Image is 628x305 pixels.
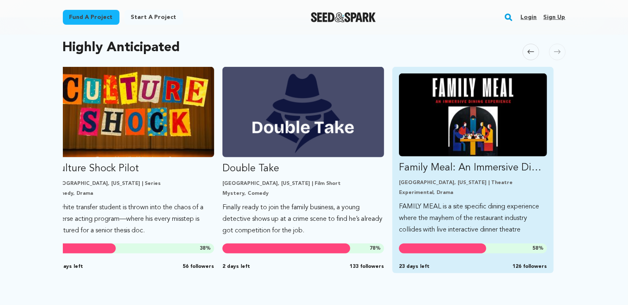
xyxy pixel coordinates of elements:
[222,180,384,187] p: [GEOGRAPHIC_DATA], [US_STATE] | Film Short
[200,245,211,252] span: %
[53,263,83,270] span: 11 days left
[399,201,547,236] p: FAMILY MEAL is a site specific dining experience where the mayhem of the restaurant industry coll...
[311,12,376,22] a: Seed&Spark Homepage
[183,263,214,270] span: 56 followers
[370,246,375,251] span: 78
[63,10,119,25] a: Fund a project
[53,190,214,197] p: Comedy, Drama
[311,12,376,22] img: Seed&Spark Logo Dark Mode
[63,42,180,54] h2: Highly Anticipated
[53,202,214,236] p: A white transfer student is thrown into the chaos of a diverse acting program—where his every mis...
[222,263,250,270] span: 2 days left
[399,180,547,186] p: [GEOGRAPHIC_DATA], [US_STATE] | Theatre
[53,162,214,175] p: Culture Shock Pilot
[399,161,547,175] p: Family Meal: An Immersive Dining Experience
[53,180,214,187] p: [GEOGRAPHIC_DATA], [US_STATE] | Series
[543,11,565,24] a: Sign up
[399,73,547,236] a: Fund Family Meal: An Immersive Dining Experience
[222,67,384,236] a: Fund Double Take
[513,263,547,270] span: 126 followers
[222,190,384,197] p: Mystery, Comedy
[521,11,537,24] a: Login
[124,10,183,25] a: Start a project
[532,246,538,251] span: 58
[399,189,547,196] p: Experimental, Drama
[350,263,384,270] span: 133 followers
[222,202,384,236] p: Finally ready to join the family business, a young detective shows up at a crime scene to find he...
[200,246,205,251] span: 38
[399,263,430,270] span: 23 days left
[532,245,544,252] span: %
[222,162,384,175] p: Double Take
[370,245,381,252] span: %
[53,67,214,236] a: Fund Culture Shock Pilot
